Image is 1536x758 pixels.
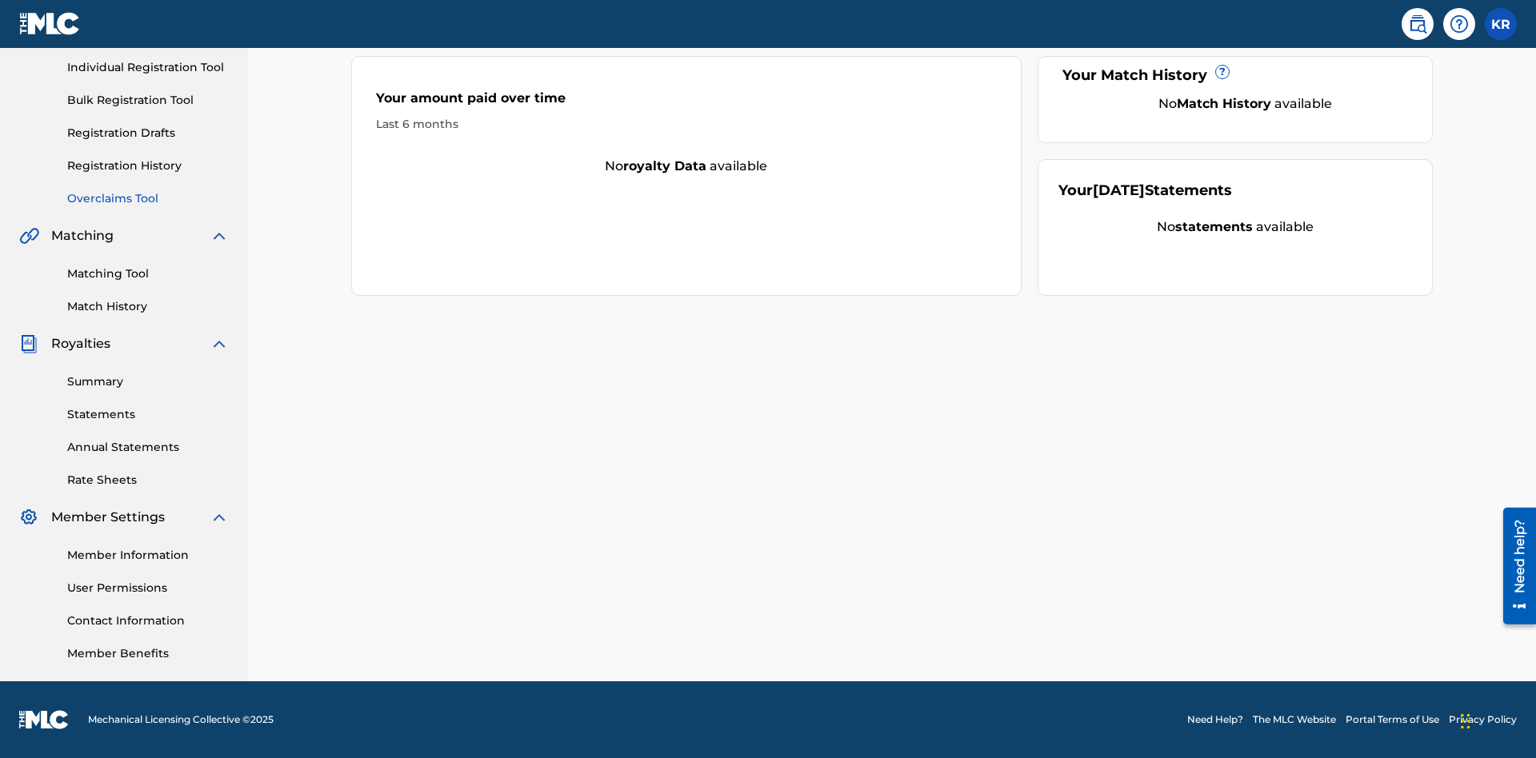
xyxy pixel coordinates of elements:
[352,157,1021,176] div: No available
[67,406,229,423] a: Statements
[19,710,69,729] img: logo
[67,439,229,456] a: Annual Statements
[376,116,997,133] div: Last 6 months
[1093,182,1145,199] span: [DATE]
[1058,217,1413,237] div: No available
[1491,501,1536,632] iframe: Resource Center
[1346,712,1439,727] a: Portal Terms of Use
[51,508,165,527] span: Member Settings
[88,712,274,727] span: Mechanical Licensing Collective © 2025
[1216,66,1229,78] span: ?
[67,645,229,662] a: Member Benefits
[67,298,229,315] a: Match History
[1187,712,1243,727] a: Need Help?
[376,89,997,116] div: Your amount paid over time
[623,158,706,174] strong: royalty data
[67,612,229,629] a: Contact Information
[1253,712,1336,727] a: The MLC Website
[67,265,229,282] a: Matching Tool
[67,125,229,142] a: Registration Drafts
[1058,65,1413,86] div: Your Match History
[1449,712,1517,727] a: Privacy Policy
[1402,8,1434,40] a: Public Search
[1461,697,1470,745] div: Drag
[51,334,110,353] span: Royalties
[19,12,81,35] img: MLC Logo
[19,508,38,527] img: Member Settings
[67,59,229,76] a: Individual Registration Tool
[1443,8,1475,40] div: Help
[67,547,229,564] a: Member Information
[1450,14,1469,34] img: help
[1177,96,1271,111] strong: Match History
[210,508,229,527] img: expand
[51,226,114,245] span: Matching
[1058,180,1232,201] div: Your Statements
[67,373,229,390] a: Summary
[67,158,229,174] a: Registration History
[1078,94,1413,114] div: No available
[67,580,229,596] a: User Permissions
[1175,219,1253,234] strong: statements
[210,334,229,353] img: expand
[67,92,229,109] a: Bulk Registration Tool
[19,334,38,353] img: Royalties
[1456,681,1536,758] iframe: Chat Widget
[1485,8,1517,40] div: User Menu
[67,472,229,489] a: Rate Sheets
[67,190,229,207] a: Overclaims Tool
[210,226,229,245] img: expand
[19,226,39,245] img: Matching
[1408,14,1427,34] img: search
